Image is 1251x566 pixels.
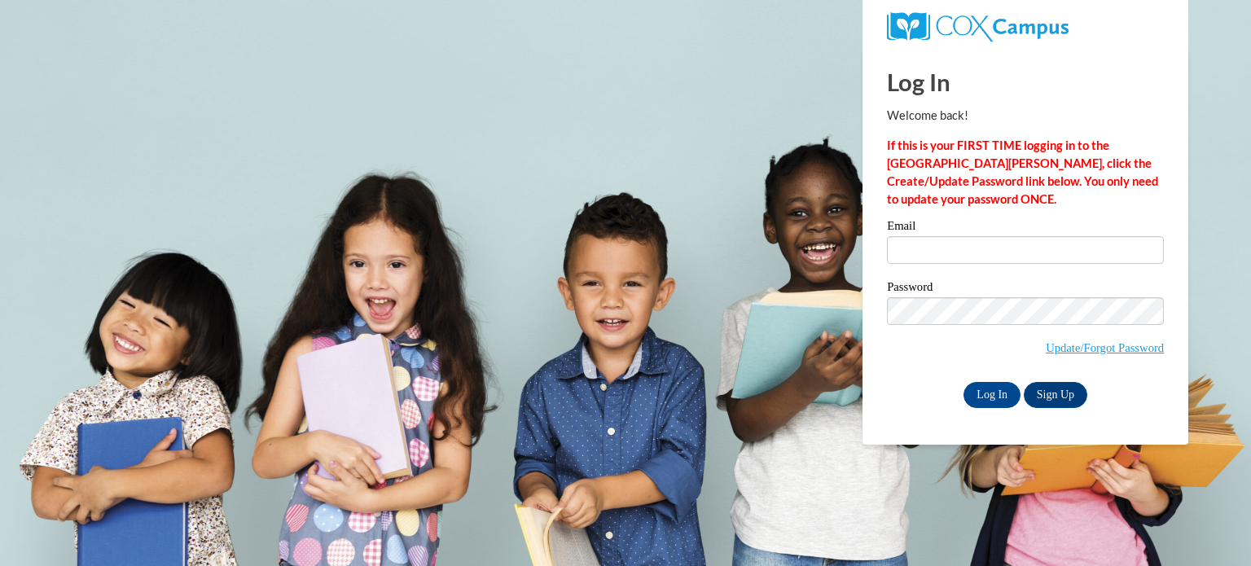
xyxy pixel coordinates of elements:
[887,12,1069,42] img: COX Campus
[1024,382,1087,408] a: Sign Up
[887,65,1164,99] h1: Log In
[887,107,1164,125] p: Welcome back!
[887,220,1164,236] label: Email
[1046,341,1164,354] a: Update/Forgot Password
[963,382,1021,408] input: Log In
[887,281,1164,297] label: Password
[887,138,1158,206] strong: If this is your FIRST TIME logging in to the [GEOGRAPHIC_DATA][PERSON_NAME], click the Create/Upd...
[887,19,1069,33] a: COX Campus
